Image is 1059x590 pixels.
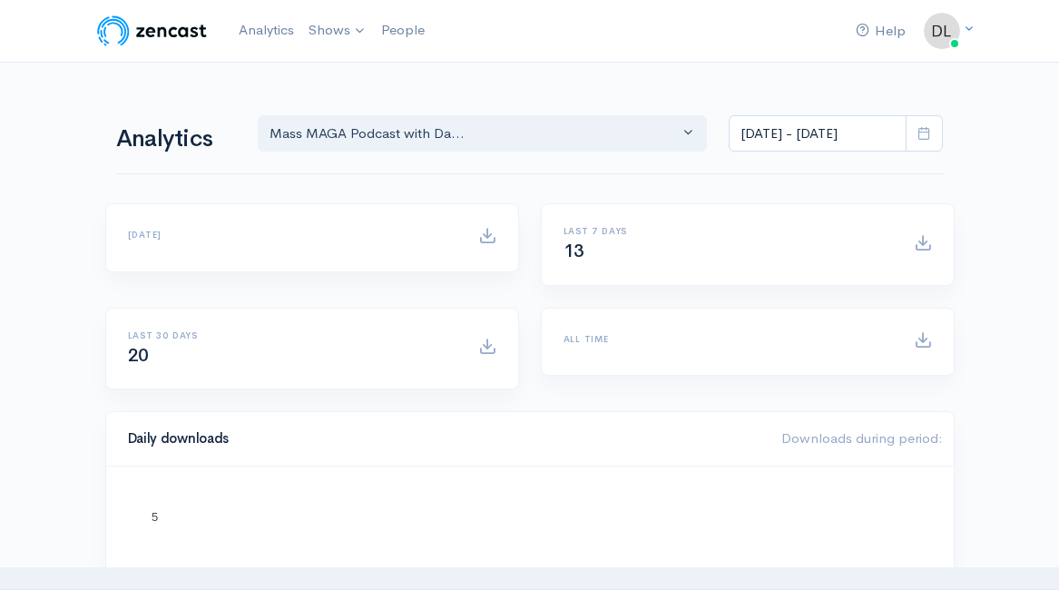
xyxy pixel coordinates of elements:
h1: Analytics [116,126,236,152]
h6: [DATE] [128,230,456,240]
h6: All time [564,334,892,344]
div: Mass MAGA Podcast with Da... [270,123,680,144]
span: 20 [128,344,149,367]
input: analytics date range selector [729,115,907,152]
button: Mass MAGA Podcast with Da... [258,115,708,152]
a: Shows [301,11,374,51]
a: Help [848,12,913,51]
text: 5 [152,510,158,524]
h4: Daily downloads [128,431,760,447]
a: People [374,11,432,50]
img: ZenCast Logo [94,13,210,49]
span: 13 [564,240,584,262]
img: ... [924,13,960,49]
h6: Last 7 days [564,226,892,236]
span: Downloads during period: [781,429,943,447]
h6: Last 30 days [128,330,456,340]
a: Analytics [231,11,301,50]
